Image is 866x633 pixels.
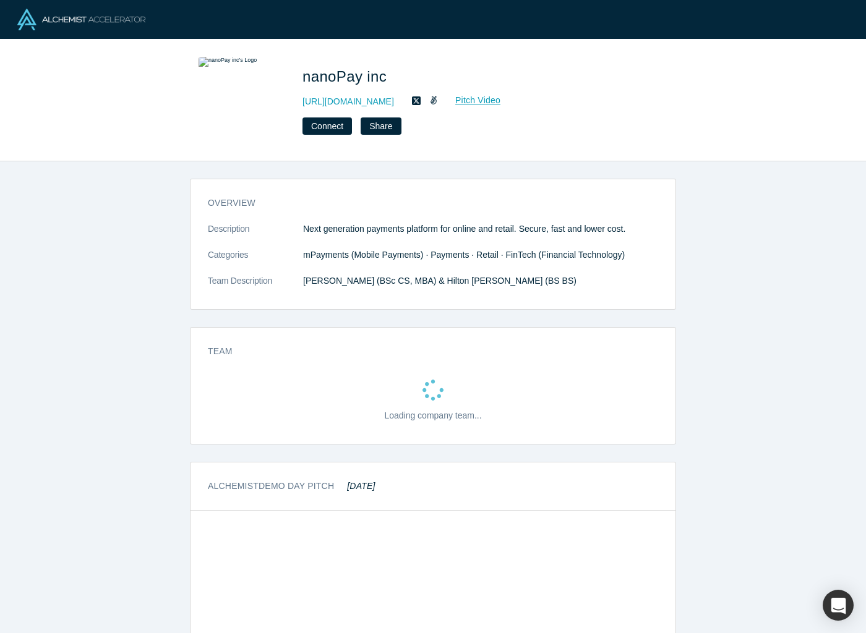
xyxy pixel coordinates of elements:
[208,345,641,358] h3: Team
[303,274,658,287] p: [PERSON_NAME] (BSc CS, MBA) & Hilton [PERSON_NAME] (BS BS)
[208,249,303,274] dt: Categories
[347,481,375,491] em: [DATE]
[384,409,481,422] p: Loading company team...
[442,93,501,108] a: Pitch Video
[302,117,352,135] button: Connect
[302,68,391,85] span: nanoPay inc
[361,117,401,135] button: Share
[208,274,303,300] dt: Team Description
[208,223,303,249] dt: Description
[302,95,394,108] a: [URL][DOMAIN_NAME]
[17,9,145,30] img: Alchemist Logo
[303,250,625,260] span: mPayments (Mobile Payments) · Payments · Retail · FinTech (Financial Technology)
[208,480,375,493] h3: Alchemist Demo Day Pitch
[199,57,285,143] img: nanoPay inc's Logo
[303,223,658,236] p: Next generation payments platform for online and retail. Secure, fast and lower cost.
[208,197,641,210] h3: overview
